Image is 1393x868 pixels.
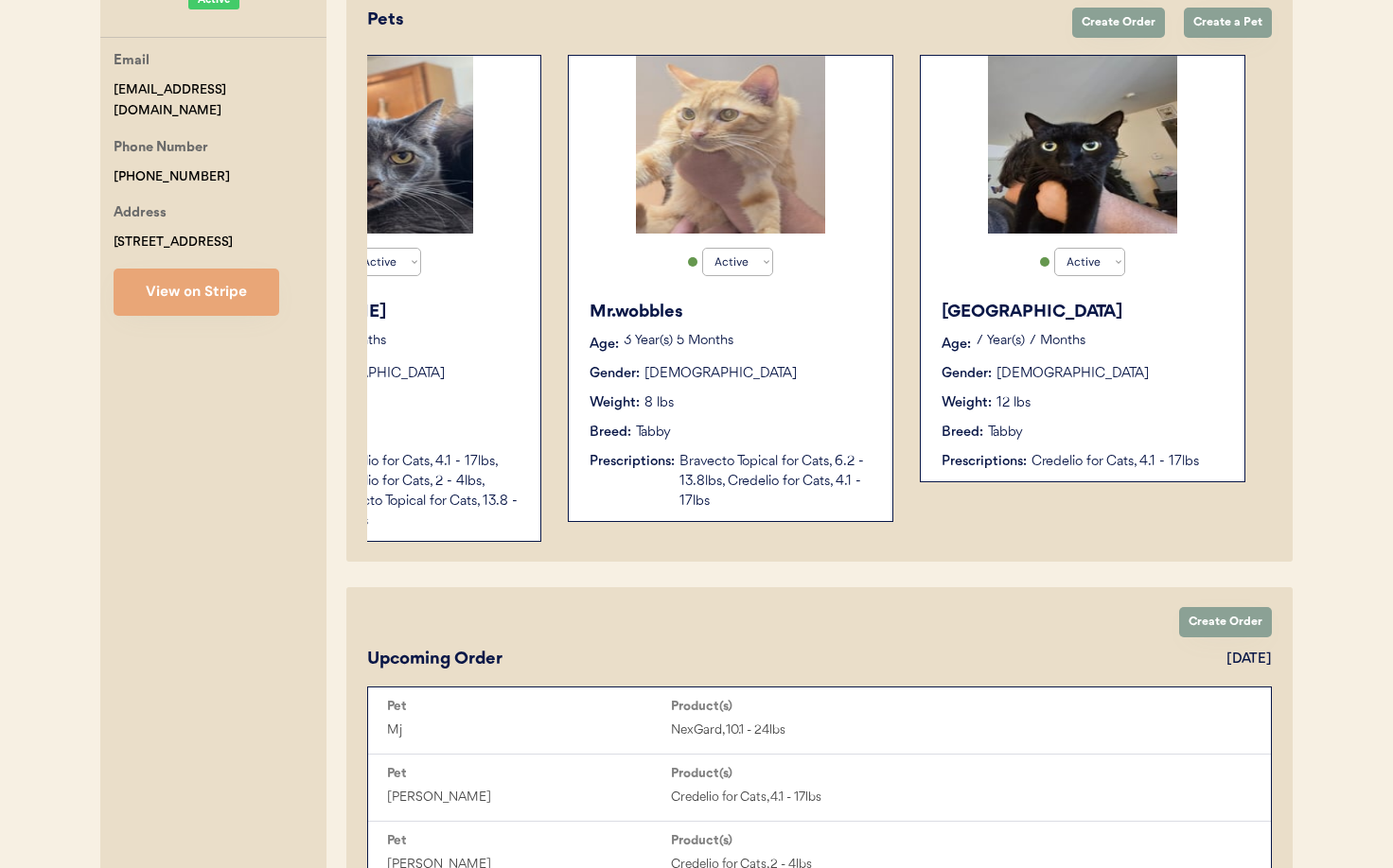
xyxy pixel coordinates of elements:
[996,364,1149,384] div: [DEMOGRAPHIC_DATA]
[114,50,150,74] div: Email
[1184,8,1272,38] button: Create a Pet
[114,79,326,123] div: [EMAIL_ADDRESS][DOMAIN_NAME]
[292,364,445,384] div: [DEMOGRAPHIC_DATA]
[114,232,233,253] div: [STREET_ADDRESS]
[671,720,955,741] div: NexGard, 10.1 - 24lbs
[114,269,279,316] button: View on Stripe
[238,300,521,325] div: [PERSON_NAME]
[679,452,873,512] div: Bravecto Topical for Cats, 6.2 - 13.8lbs, Credelio for Cats, 4.1 - 17lbs
[636,56,825,234] img: 1000010218.jpg
[988,423,1023,443] div: Tabby
[387,787,671,808] div: [PERSON_NAME]
[942,300,1225,325] div: [GEOGRAPHIC_DATA]
[942,335,971,355] div: Age:
[1072,8,1165,38] button: Create Order
[590,393,640,413] div: Weight:
[590,364,640,384] div: Gender:
[367,8,1053,33] div: Pets
[671,833,955,848] div: Product(s)
[976,335,1225,348] p: 7 Year(s) 7 Months
[387,833,671,848] div: Pet
[942,452,1027,472] div: Prescriptions:
[988,56,1177,234] img: 1000010226.jpg
[590,423,631,443] div: Breed:
[671,787,955,808] div: Credelio for Cats, 4.1 - 17lbs
[590,452,675,472] div: Prescriptions:
[114,202,167,226] div: Address
[636,423,671,443] div: Tabby
[942,423,983,443] div: Breed:
[284,56,473,234] img: 1000010234.jpg
[1032,452,1225,472] div: Credelio for Cats, 4.1 - 17lbs
[367,647,503,672] div: Upcoming Order
[114,166,230,188] div: [PHONE_NUMBER]
[387,699,671,714] div: Pet
[114,137,208,161] div: Phone Number
[387,720,671,741] div: Mj
[387,766,671,781] div: Pet
[1226,650,1272,669] div: [DATE]
[942,364,992,384] div: Gender:
[644,364,797,384] div: [DEMOGRAPHIC_DATA]
[996,393,1031,413] div: 12 lbs
[671,699,955,714] div: Product(s)
[942,393,992,413] div: Weight:
[671,766,955,781] div: Product(s)
[590,300,873,325] div: Mr.wobbles
[1179,607,1272,637] button: Create Order
[644,393,674,413] div: 8 lbs
[327,452,521,531] div: Credelio for Cats, 4.1 - 17lbs, Credelio for Cats, 2 - 4lbs, Bravecto Topical for Cats, 13.8 - 27...
[624,335,873,348] p: 3 Year(s) 5 Months
[272,335,521,348] p: 6 Year(s) 11 Months
[590,335,619,355] div: Age:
